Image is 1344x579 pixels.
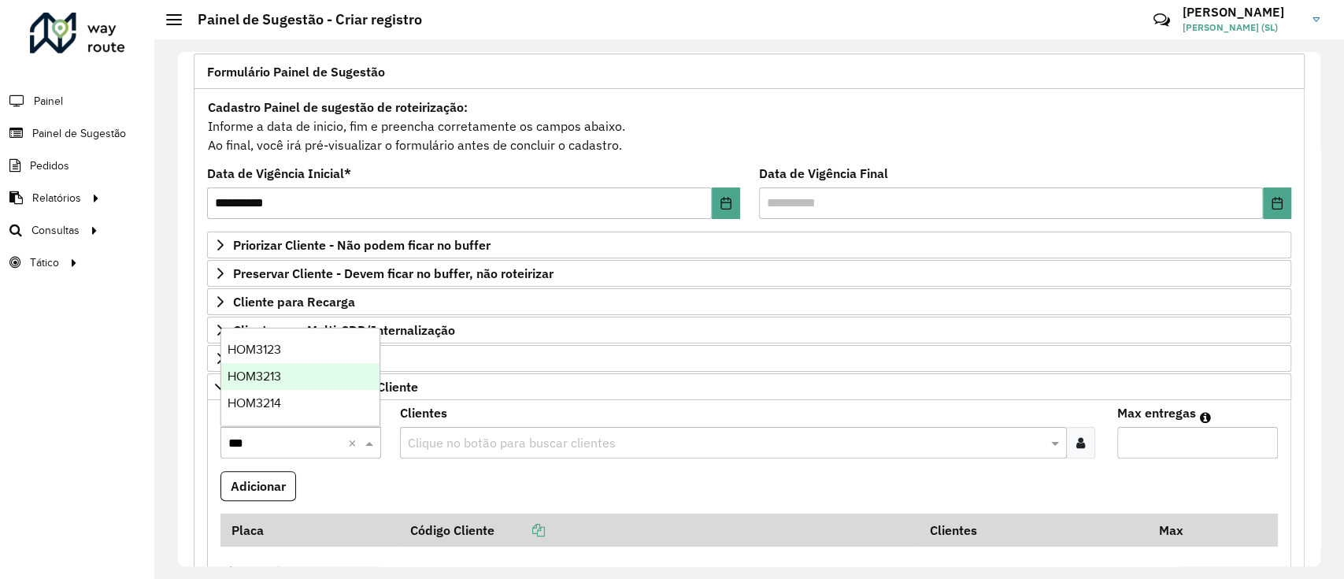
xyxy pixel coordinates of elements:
[207,65,385,78] span: Formulário Painel de Sugestão
[207,288,1291,315] a: Cliente para Recarga
[207,317,1291,343] a: Cliente para Multi-CDD/Internalização
[712,187,740,219] button: Choose Date
[207,97,1291,155] div: Informe a data de inicio, fim e preencha corretamente os campos abaixo. Ao final, você irá pré-vi...
[32,190,81,206] span: Relatórios
[30,254,59,271] span: Tático
[228,396,281,410] span: HOM3214
[1200,411,1211,424] em: Máximo de clientes que serão colocados na mesma rota com os clientes informados
[32,125,126,142] span: Painel de Sugestão
[220,514,399,547] th: Placa
[207,373,1291,400] a: Mapas Sugeridos: Placa-Cliente
[207,260,1291,287] a: Preservar Cliente - Devem ficar no buffer, não roteirizar
[208,99,468,115] strong: Cadastro Painel de sugestão de roteirização:
[34,93,63,109] span: Painel
[30,158,69,174] span: Pedidos
[233,267,554,280] span: Preservar Cliente - Devem ficar no buffer, não roteirizar
[228,343,281,356] span: HOM3123
[1145,3,1179,37] a: Contato Rápido
[31,222,80,239] span: Consultas
[182,11,422,28] h2: Painel de Sugestão - Criar registro
[400,403,447,422] label: Clientes
[494,522,545,538] a: Copiar
[233,324,455,336] span: Cliente para Multi-CDD/Internalização
[207,345,1291,372] a: Cliente Retira
[759,164,888,183] label: Data de Vigência Final
[1183,5,1301,20] h3: [PERSON_NAME]
[233,295,355,308] span: Cliente para Recarga
[220,328,380,426] ng-dropdown-panel: Options list
[228,369,281,383] span: HOM3213
[1117,403,1196,422] label: Max entregas
[233,239,491,251] span: Priorizar Cliente - Não podem ficar no buffer
[1263,187,1291,219] button: Choose Date
[1183,20,1301,35] span: [PERSON_NAME] (SL)
[220,471,296,501] button: Adicionar
[1148,514,1211,547] th: Max
[348,433,361,452] span: Clear all
[399,514,919,547] th: Código Cliente
[207,164,351,183] label: Data de Vigência Inicial
[919,514,1148,547] th: Clientes
[207,232,1291,258] a: Priorizar Cliente - Não podem ficar no buffer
